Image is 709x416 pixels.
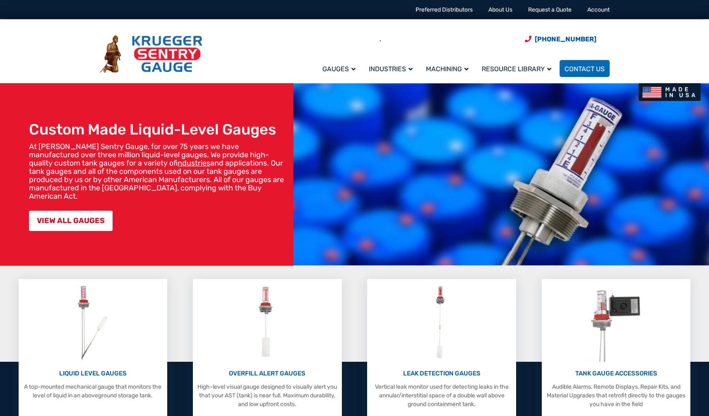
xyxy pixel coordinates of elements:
[639,83,701,101] img: Made In USA
[369,65,413,73] span: Industries
[546,369,687,378] p: TANK GAUGE ACCESSORIES
[29,211,113,231] a: VIEW ALL GAUGES
[426,65,469,73] span: Machining
[293,83,709,266] img: bg_hero_bannerksentry
[425,283,458,362] img: Leak Detection Gauges
[421,59,477,78] a: Machining
[371,369,512,378] p: LEAK DETECTION GAUGES
[178,159,210,168] a: industries
[587,6,610,13] a: Account
[416,6,473,13] a: Preferred Distributors
[322,65,356,73] span: Gauges
[364,59,421,78] a: Industries
[477,59,560,78] a: Resource Library
[525,34,596,44] a: Phone Number (920) 434-8860
[488,6,512,13] a: About Us
[29,120,289,138] h1: Custom Made Liquid-Level Gauges
[482,65,551,73] span: Resource Library
[23,369,163,378] p: LIQUID LEVEL GAUGES
[249,283,286,362] img: Overfill Alert Gauges
[197,369,338,378] p: OVERFILL ALERT GAUGES
[546,382,687,409] p: Audible Alarms, Remote Displays, Repair Kits, and Material Upgrades that retrofit directly to the...
[560,60,610,77] a: Contact Us
[29,142,289,200] p: At [PERSON_NAME] Sentry Gauge, for over 75 years we have manufactured over three million liquid-l...
[317,59,364,78] a: Gauges
[71,283,115,362] img: Liquid Level Gauges
[100,35,202,73] img: Krueger Sentry Gauge
[528,6,572,13] a: Request a Quote
[371,382,512,409] p: Vertical leak monitor used for detecting leaks in the annular/interstitial space of a double wall...
[23,382,163,400] p: A top-mounted mechanical gauge that monitors the level of liquid in an aboveground storage tank.
[197,382,338,409] p: High-level visual gauge designed to visually alert you that your AST (tank) is near full. Maximum...
[583,283,649,362] img: Tank Gauge Accessories
[535,35,596,43] span: [PHONE_NUMBER]
[565,65,605,73] span: Contact Us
